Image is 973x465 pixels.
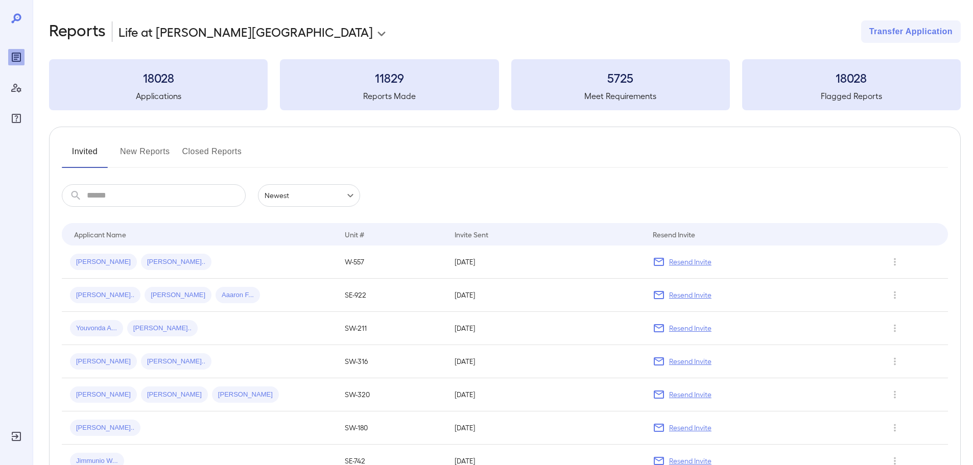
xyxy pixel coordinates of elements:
[337,312,446,345] td: SW-211
[669,257,711,267] p: Resend Invite
[8,110,25,127] div: FAQ
[145,290,211,300] span: [PERSON_NAME]
[446,312,644,345] td: [DATE]
[511,90,730,102] h5: Meet Requirements
[669,323,711,333] p: Resend Invite
[70,357,137,366] span: [PERSON_NAME]
[669,423,711,433] p: Resend Invite
[182,143,242,168] button: Closed Reports
[127,324,198,333] span: [PERSON_NAME]..
[337,279,446,312] td: SE-922
[337,378,446,411] td: SW-320
[653,228,695,240] div: Resend Invite
[70,390,137,400] span: [PERSON_NAME]
[669,290,711,300] p: Resend Invite
[446,279,644,312] td: [DATE]
[511,69,730,86] h3: 5725
[70,324,123,333] span: Youvonda A...
[446,378,644,411] td: [DATE]
[8,80,25,96] div: Manage Users
[345,228,364,240] div: Unit #
[669,389,711,400] p: Resend Invite
[887,420,903,436] button: Row Actions
[669,356,711,366] p: Resend Invite
[742,90,961,102] h5: Flagged Reports
[49,69,268,86] h3: 18028
[455,228,488,240] div: Invite Sent
[70,290,140,300] span: [PERSON_NAME]..
[337,246,446,279] td: W-557
[742,69,961,86] h3: 18028
[141,357,211,366] span: [PERSON_NAME]..
[446,345,644,378] td: [DATE]
[887,386,903,403] button: Row Actions
[118,23,373,40] p: Life at [PERSON_NAME][GEOGRAPHIC_DATA]
[887,254,903,270] button: Row Actions
[887,320,903,336] button: Row Actions
[141,257,211,267] span: [PERSON_NAME]..
[8,428,25,445] div: Log Out
[337,411,446,445] td: SW-180
[120,143,170,168] button: New Reports
[49,20,106,43] h2: Reports
[337,345,446,378] td: SW-316
[141,390,208,400] span: [PERSON_NAME]
[70,257,137,267] span: [PERSON_NAME]
[212,390,279,400] span: [PERSON_NAME]
[887,353,903,370] button: Row Actions
[49,90,268,102] h5: Applications
[280,69,499,86] h3: 11829
[49,59,961,110] summary: 18028Applications11829Reports Made5725Meet Requirements18028Flagged Reports
[446,411,644,445] td: [DATE]
[8,49,25,65] div: Reports
[861,20,961,43] button: Transfer Application
[280,90,499,102] h5: Reports Made
[62,143,108,168] button: Invited
[70,423,140,433] span: [PERSON_NAME]..
[887,287,903,303] button: Row Actions
[216,290,260,300] span: Aaaron F...
[74,228,126,240] div: Applicant Name
[446,246,644,279] td: [DATE]
[258,184,360,207] div: Newest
